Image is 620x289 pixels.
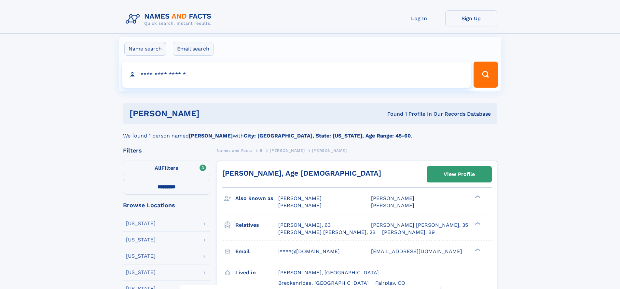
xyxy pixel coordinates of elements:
[473,221,481,225] div: ❯
[312,148,347,153] span: [PERSON_NAME]
[235,193,278,204] h3: Also known as
[123,124,497,140] div: We found 1 person named with .
[371,195,414,201] span: [PERSON_NAME]
[445,10,497,26] a: Sign Up
[473,248,481,252] div: ❯
[260,148,263,153] span: B
[217,146,253,154] a: Names and Facts
[126,253,156,259] div: [US_STATE]
[278,269,379,276] span: [PERSON_NAME], [GEOGRAPHIC_DATA]
[189,133,233,139] b: [PERSON_NAME]
[375,280,405,286] span: Fairplay, CO
[122,62,471,88] input: search input
[371,202,414,209] span: [PERSON_NAME]
[123,202,210,208] div: Browse Locations
[278,195,322,201] span: [PERSON_NAME]
[473,195,481,199] div: ❯
[293,110,491,118] div: Found 1 Profile In Our Records Database
[260,146,263,154] a: B
[235,267,278,278] h3: Lived in
[444,167,475,182] div: View Profile
[222,169,381,177] a: [PERSON_NAME], Age [DEMOGRAPHIC_DATA]
[124,42,166,56] label: Name search
[278,280,369,286] span: Breckenridge, [GEOGRAPHIC_DATA]
[235,220,278,231] h3: Relatives
[278,222,331,229] a: [PERSON_NAME], 63
[235,246,278,257] h3: Email
[427,166,491,182] a: View Profile
[126,270,156,275] div: [US_STATE]
[270,146,305,154] a: [PERSON_NAME]
[393,10,445,26] a: Log In
[371,222,468,229] a: [PERSON_NAME] [PERSON_NAME], 35
[173,42,214,56] label: Email search
[382,229,435,236] a: [PERSON_NAME], 89
[126,221,156,226] div: [US_STATE]
[371,248,462,254] span: [EMAIL_ADDRESS][DOMAIN_NAME]
[278,202,322,209] span: [PERSON_NAME]
[123,161,210,176] label: Filters
[244,133,411,139] b: City: [GEOGRAPHIC_DATA], State: [US_STATE], Age Range: 45-60
[155,165,161,171] span: All
[270,148,305,153] span: [PERSON_NAME]
[123,10,217,28] img: Logo Names and Facts
[474,62,498,88] button: Search Button
[278,229,376,236] a: [PERSON_NAME] [PERSON_NAME], 28
[126,237,156,242] div: [US_STATE]
[123,148,210,153] div: Filters
[130,109,294,118] h1: [PERSON_NAME]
